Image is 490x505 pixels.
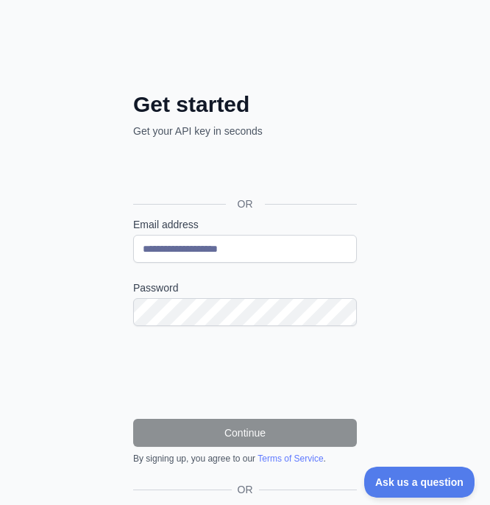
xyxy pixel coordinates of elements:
h2: Get started [133,91,357,118]
label: Password [133,280,357,295]
span: OR [226,197,265,211]
a: Terms of Service [258,453,323,464]
iframe: reCAPTCHA [133,344,357,401]
iframe: Sign in with Google Button [126,155,361,187]
iframe: Toggle Customer Support [364,467,475,498]
button: Continue [133,419,357,447]
label: Email address [133,217,357,232]
span: OR [232,482,259,497]
div: By signing up, you agree to our . [133,453,357,465]
p: Get your API key in seconds [133,124,357,138]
